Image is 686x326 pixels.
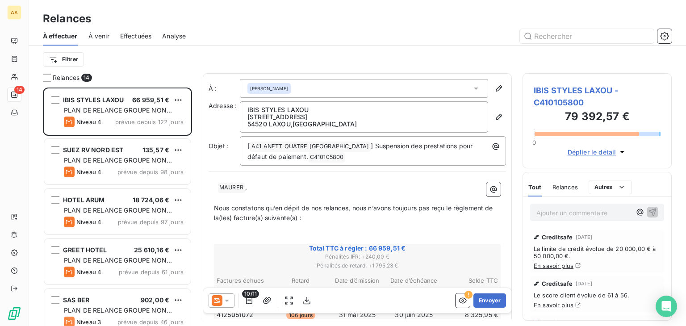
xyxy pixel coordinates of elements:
[247,121,481,128] p: 54520 LAXOU , [GEOGRAPHIC_DATA]
[7,5,21,20] div: AA
[132,96,169,104] span: 66 959,51 €
[656,296,677,317] div: Open Intercom Messenger
[7,306,21,321] img: Logo LeanPay
[134,246,169,254] span: 25 610,16 €
[218,183,245,193] span: MAURER
[141,296,169,304] span: 902,00 €
[76,268,101,276] span: Niveau 4
[443,276,498,285] th: Solde TTC
[117,168,184,176] span: prévue depuis 98 jours
[568,147,616,157] span: Déplier le détail
[589,180,632,194] button: Autres
[76,318,101,326] span: Niveau 3
[117,318,184,326] span: prévue depuis 46 jours
[540,319,557,325] span: [DATE]
[534,301,573,309] a: En savoir plus
[565,147,630,157] button: Déplier le détail
[247,106,481,113] p: IBIS STYLES LAXOU
[247,113,481,121] p: [STREET_ADDRESS]
[53,73,79,82] span: Relances
[286,311,315,319] span: 106 jours
[63,146,123,154] span: SUEZ RV NORD EST
[273,276,329,285] th: Retard
[162,32,186,41] span: Analyse
[247,142,250,150] span: [
[520,29,654,43] input: Rechercher
[534,84,661,109] span: IBIS STYLES LAXOU - C410105800
[115,118,184,125] span: prévue depuis 122 jours
[133,196,169,204] span: 18 724,06 €
[552,184,578,191] span: Relances
[443,310,498,320] td: 8 325,95 €
[245,183,247,191] span: ,
[43,52,84,67] button: Filtrer
[209,102,237,109] span: Adresse :
[215,262,499,270] span: Pénalités de retard : + 1 795,23 €
[64,256,172,273] span: PLAN DE RELANCE GROUPE NON AUTOMATIQUE
[76,168,101,176] span: Niveau 4
[209,84,240,93] label: À :
[209,142,229,150] span: Objet :
[64,156,172,173] span: PLAN DE RELANCE GROUPE NON AUTOMATIQUE
[64,306,172,323] span: PLAN DE RELANCE GROUPE NON AUTOMATIQUE
[542,234,573,241] span: Creditsafe
[534,245,661,259] span: La limite de crédit évolue de 20 000,00 € à 50 000,00 €.
[386,276,442,285] th: Date d’échéance
[242,290,259,298] span: 10/11
[142,146,169,154] span: 135,57 €
[330,276,385,285] th: Date d’émission
[215,244,499,253] span: Total TTC à régler : 66 959,51 €
[88,32,109,41] span: À venir
[576,234,593,240] span: [DATE]
[216,276,272,285] th: Factures échues
[528,184,542,191] span: Tout
[214,204,495,222] span: Nous constatons qu’en dépit de nos relances, nous n’avons toujours pas reçu le règlement de la(le...
[64,206,172,223] span: PLAN DE RELANCE GROUPE NON AUTOMATIQUE
[43,11,91,27] h3: Relances
[247,142,474,160] span: ] Suspension des prestations pour défaut de paiement.
[534,292,661,299] span: Le score client évolue de 61 à 56.
[119,268,184,276] span: prévue depuis 61 jours
[386,310,442,320] td: 30 juin 2025
[309,152,345,163] span: C410105800
[250,85,288,92] span: [PERSON_NAME]
[63,196,105,204] span: HOTEL ARUM
[217,310,254,319] span: 4125051072
[81,74,92,82] span: 14
[63,296,89,304] span: SAS BER
[534,262,573,269] a: En savoir plus
[534,109,661,126] h3: 79 392,57 €
[473,293,506,308] button: Envoyer
[43,88,192,326] div: grid
[76,118,101,125] span: Niveau 4
[330,310,385,320] td: 31 mai 2025
[576,281,593,286] span: [DATE]
[63,96,124,104] span: IBIS STYLES LAXOU
[215,253,499,261] span: Pénalités IFR : + 240,00 €
[63,246,107,254] span: GREET HOTEL
[64,106,172,123] span: PLAN DE RELANCE GROUPE NON AUTOMATIQUE
[120,32,152,41] span: Effectuées
[542,280,573,287] span: Creditsafe
[532,139,536,146] span: 0
[14,86,25,94] span: 14
[76,218,101,226] span: Niveau 4
[43,32,78,41] span: À effectuer
[118,218,184,226] span: prévue depuis 97 jours
[250,142,370,152] span: A41 ANETT QUATRE [GEOGRAPHIC_DATA]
